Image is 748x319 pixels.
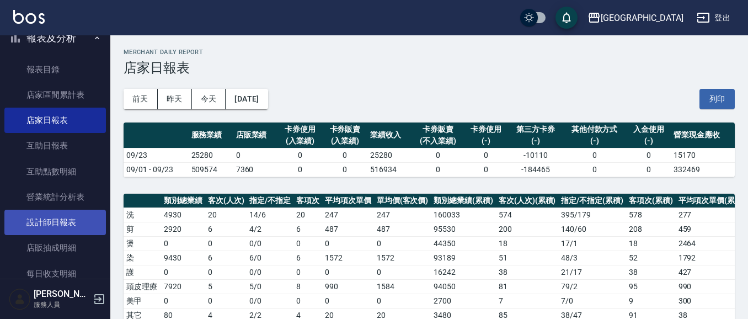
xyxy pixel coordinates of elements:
td: 7 / 0 [558,294,626,308]
td: 8 [293,279,322,294]
td: 6 / 0 [247,251,293,265]
td: 509574 [189,162,233,177]
td: 0 / 0 [247,236,293,251]
td: 38 [496,265,559,279]
td: 0 [161,294,205,308]
td: 2700 [431,294,496,308]
div: 卡券販賣 [415,124,461,135]
td: 990 [322,279,374,294]
th: 客次(人次)(累積) [496,194,559,208]
td: 0 [374,265,431,279]
td: 0 [626,162,671,177]
td: 5 / 0 [247,279,293,294]
button: 昨天 [158,89,192,109]
th: 店販業績 [233,123,278,148]
td: 美甲 [124,294,161,308]
td: 0 [293,265,322,279]
td: 208 [626,222,676,236]
h2: Merchant Daily Report [124,49,735,56]
td: 38 [626,265,676,279]
td: 25280 [367,148,412,162]
td: 0 [278,148,323,162]
div: (-) [466,135,505,147]
td: 1572 [374,251,431,265]
td: 4930 [161,208,205,222]
a: 設計師日報表 [4,210,106,235]
td: 14 / 6 [247,208,293,222]
td: 44350 [431,236,496,251]
th: 服務業績 [189,123,233,148]
td: 52 [626,251,676,265]
td: 0 [463,148,508,162]
button: 報表及分析 [4,24,106,52]
a: 店家日報表 [4,108,106,133]
td: 7920 [161,279,205,294]
div: (-) [511,135,559,147]
td: 0 / 0 [247,294,293,308]
p: 服務人員 [34,300,90,310]
img: Person [9,288,31,310]
td: 51 [496,251,559,265]
td: 9 [626,294,676,308]
a: 店家區間累計表 [4,82,106,108]
td: 0 [322,294,374,308]
td: 0 [323,148,367,162]
td: 染 [124,251,161,265]
td: 0 [322,265,374,279]
button: [DATE] [226,89,268,109]
td: 6 [293,222,322,236]
h3: 店家日報表 [124,60,735,76]
th: 業績收入 [367,123,412,148]
div: (入業績) [325,135,365,147]
div: 入金使用 [629,124,668,135]
td: 94050 [431,279,496,294]
td: 20 [293,208,322,222]
a: 每日收支明細 [4,261,106,286]
h5: [PERSON_NAME] [34,289,90,300]
th: 類別總業績(累積) [431,194,496,208]
div: [GEOGRAPHIC_DATA] [601,11,683,25]
td: 1584 [374,279,431,294]
button: 列印 [699,89,735,109]
td: 247 [322,208,374,222]
td: 0 [293,294,322,308]
td: 17 / 1 [558,236,626,251]
table: a dense table [124,123,735,177]
td: 487 [322,222,374,236]
td: 160033 [431,208,496,222]
td: 4 / 2 [247,222,293,236]
td: 0 [463,162,508,177]
td: 20 [205,208,247,222]
td: -10110 [508,148,562,162]
td: 1572 [322,251,374,265]
td: 79 / 2 [558,279,626,294]
button: 登出 [692,8,735,28]
td: -184465 [508,162,562,177]
button: 今天 [192,89,226,109]
td: 0 [161,265,205,279]
td: 0 [322,236,374,251]
a: 店販抽成明細 [4,235,106,260]
td: 25280 [189,148,233,162]
td: 0 [323,162,367,177]
td: 0 [205,236,247,251]
td: 0 [233,148,278,162]
td: 0 [278,162,323,177]
div: 卡券使用 [466,124,505,135]
td: 5 [205,279,247,294]
td: 487 [374,222,431,236]
td: 09/01 - 09/23 [124,162,189,177]
td: 0 [626,148,671,162]
td: 578 [626,208,676,222]
td: 2920 [161,222,205,236]
th: 客項次 [293,194,322,208]
td: 140 / 60 [558,222,626,236]
button: save [555,7,578,29]
td: 9430 [161,251,205,265]
td: 15170 [671,148,735,162]
a: 報表目錄 [4,57,106,82]
th: 單均價(客次價) [374,194,431,208]
td: 7360 [233,162,278,177]
td: 燙 [124,236,161,251]
td: 0 [374,236,431,251]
